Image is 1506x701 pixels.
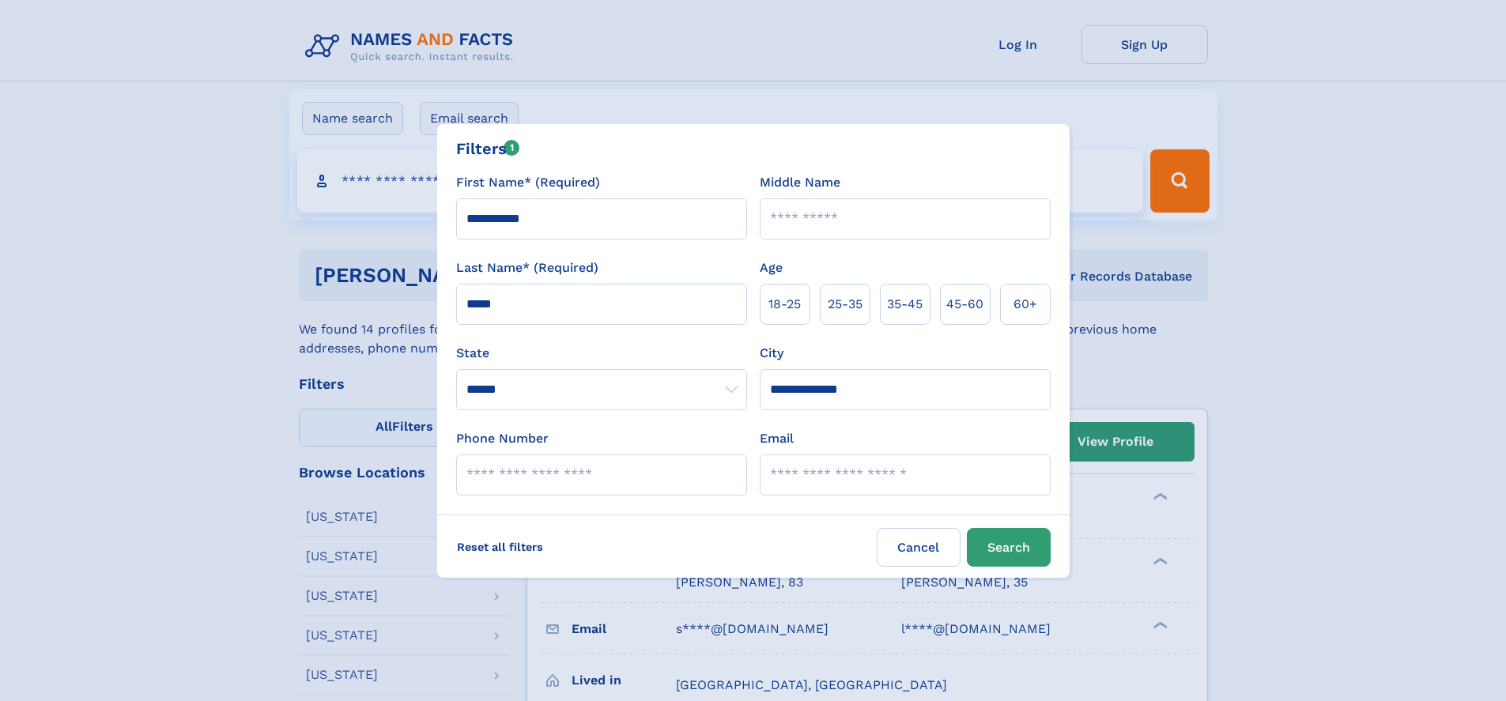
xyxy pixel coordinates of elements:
[456,344,747,363] label: State
[828,295,862,314] span: 25‑35
[967,528,1051,567] button: Search
[760,344,783,363] label: City
[877,528,961,567] label: Cancel
[456,137,520,160] div: Filters
[768,295,801,314] span: 18‑25
[946,295,983,314] span: 45‑60
[760,173,840,192] label: Middle Name
[1013,295,1037,314] span: 60+
[447,528,553,566] label: Reset all filters
[760,429,794,448] label: Email
[887,295,923,314] span: 35‑45
[456,258,598,277] label: Last Name* (Required)
[456,429,549,448] label: Phone Number
[760,258,783,277] label: Age
[456,173,600,192] label: First Name* (Required)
